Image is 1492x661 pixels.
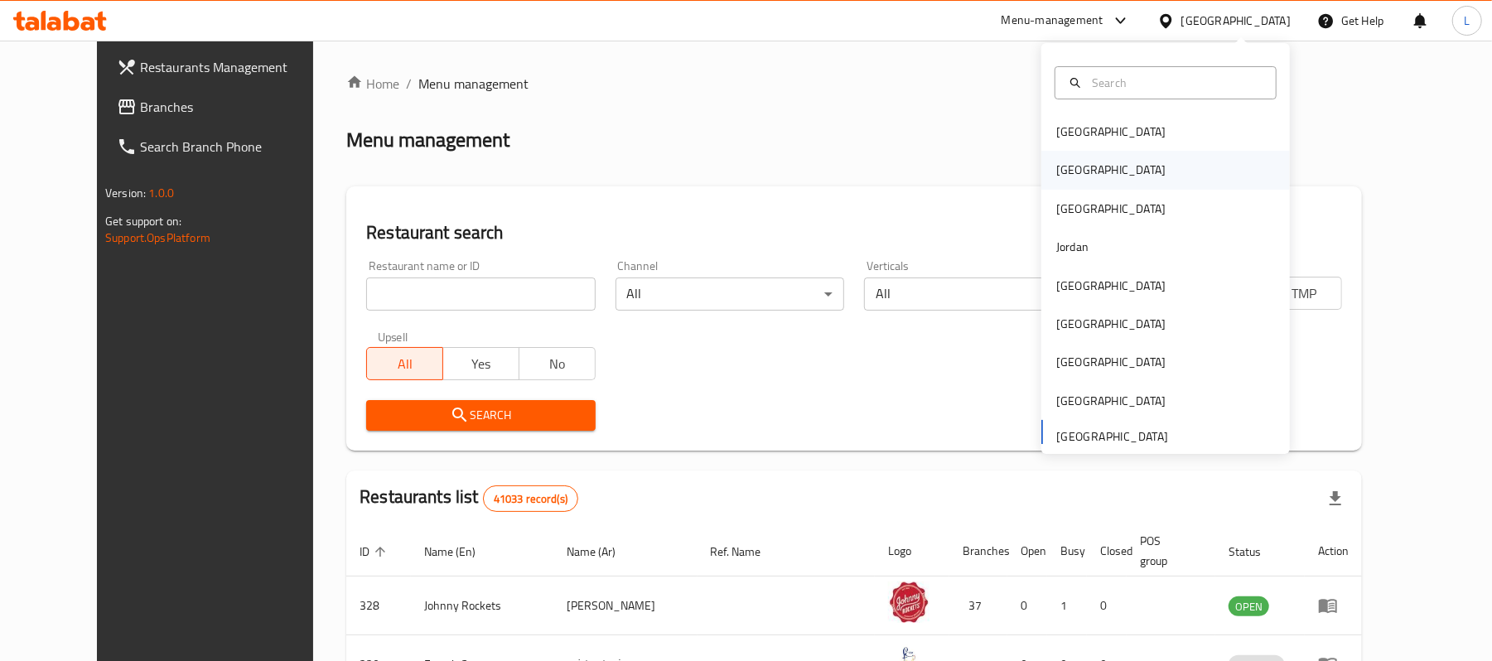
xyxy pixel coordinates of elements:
div: Menu-management [1002,11,1103,31]
span: Search Branch Phone [140,137,333,157]
div: [GEOGRAPHIC_DATA] [1056,161,1166,179]
button: Search [366,400,595,431]
span: Yes [450,352,513,376]
div: Export file [1316,479,1355,519]
div: All [616,277,844,311]
div: [GEOGRAPHIC_DATA] [1056,277,1166,295]
button: No [519,347,596,380]
h2: Restaurant search [366,220,1342,245]
a: Search Branch Phone [104,127,346,166]
th: Logo [875,526,949,577]
li: / [406,74,412,94]
span: Version: [105,182,146,204]
img: Johnny Rockets [888,581,929,623]
span: OPEN [1229,597,1269,616]
td: Johnny Rockets [411,577,553,635]
span: 41033 record(s) [484,491,577,507]
nav: breadcrumb [346,74,1362,94]
th: Busy [1047,526,1087,577]
td: [PERSON_NAME] [553,577,698,635]
input: Search for restaurant name or ID.. [366,277,595,311]
a: Home [346,74,399,94]
button: TMP [1265,277,1342,310]
div: [GEOGRAPHIC_DATA] [1056,200,1166,218]
td: 328 [346,577,411,635]
th: Open [1007,526,1047,577]
td: 1 [1047,577,1087,635]
span: Status [1229,542,1282,562]
div: [GEOGRAPHIC_DATA] [1181,12,1291,30]
div: Menu [1318,596,1349,615]
span: All [374,352,437,376]
a: Support.OpsPlatform [105,227,210,248]
span: Branches [140,97,333,117]
div: Total records count [483,485,578,512]
span: 1.0.0 [148,182,174,204]
span: Ref. Name [711,542,783,562]
button: All [366,347,443,380]
h2: Restaurants list [360,485,578,512]
th: Branches [949,526,1007,577]
div: All [864,277,1093,311]
span: No [526,352,589,376]
th: Closed [1087,526,1127,577]
h2: Menu management [346,127,509,153]
div: [GEOGRAPHIC_DATA] [1056,315,1166,333]
span: Restaurants Management [140,57,333,77]
span: Get support on: [105,210,181,232]
button: Yes [442,347,519,380]
td: 0 [1087,577,1127,635]
span: Search [379,405,582,426]
span: L [1464,12,1470,30]
span: ID [360,542,391,562]
span: Name (Ar) [567,542,637,562]
td: 0 [1007,577,1047,635]
th: Action [1305,526,1362,577]
div: [GEOGRAPHIC_DATA] [1056,353,1166,371]
a: Branches [104,87,346,127]
td: 37 [949,577,1007,635]
div: [GEOGRAPHIC_DATA] [1056,392,1166,410]
input: Search [1085,74,1266,92]
div: [GEOGRAPHIC_DATA] [1056,123,1166,141]
span: Menu management [418,74,529,94]
a: Restaurants Management [104,47,346,87]
label: Upsell [378,330,408,342]
span: POS group [1140,531,1195,571]
div: Jordan [1056,238,1089,256]
span: TMP [1272,282,1335,306]
span: Name (En) [424,542,497,562]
